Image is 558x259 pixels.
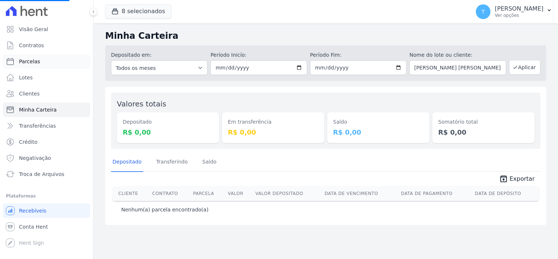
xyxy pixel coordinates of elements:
[509,60,540,75] button: Aplicar
[228,127,318,137] dd: R$ 0,00
[19,90,39,97] span: Clientes
[19,106,57,113] span: Minha Carteira
[3,151,90,165] a: Negativação
[333,118,424,126] dt: Saldo
[210,51,307,59] label: Período Inicío:
[155,153,190,172] a: Transferindo
[105,29,546,42] h2: Minha Carteira
[3,70,90,85] a: Lotes
[19,122,56,129] span: Transferências
[201,153,218,172] a: Saldo
[495,12,543,18] p: Ver opções
[3,22,90,37] a: Visão Geral
[105,4,171,18] button: 8 selecionados
[322,186,398,201] th: Data de Vencimento
[19,58,40,65] span: Parcelas
[19,154,51,162] span: Negativação
[3,119,90,133] a: Transferências
[310,51,406,59] label: Período Fim:
[252,186,321,201] th: Valor Depositado
[499,174,508,183] i: unarchive
[112,186,149,201] th: Cliente
[123,127,213,137] dd: R$ 0,00
[482,9,485,14] span: T
[3,86,90,101] a: Clientes
[493,174,540,185] a: unarchive Exportar
[438,127,529,137] dd: R$ 0,00
[3,219,90,234] a: Conta Hent
[509,174,535,183] span: Exportar
[3,38,90,53] a: Contratos
[111,153,143,172] a: Depositado
[228,118,318,126] dt: Em transferência
[117,100,166,108] label: Valores totais
[409,51,506,59] label: Nome do lote ou cliente:
[398,186,472,201] th: Data de Pagamento
[121,206,209,213] p: Nenhum(a) parcela encontrado(a)
[472,186,539,201] th: Data de Depósito
[3,54,90,69] a: Parcelas
[149,186,190,201] th: Contrato
[19,74,33,81] span: Lotes
[225,186,253,201] th: Valor
[19,223,48,230] span: Conta Hent
[19,207,46,214] span: Recebíveis
[470,1,558,22] button: T [PERSON_NAME] Ver opções
[111,52,152,58] label: Depositado em:
[6,192,87,200] div: Plataformas
[3,167,90,181] a: Troca de Arquivos
[19,26,48,33] span: Visão Geral
[19,170,64,178] span: Troca de Arquivos
[3,135,90,149] a: Crédito
[3,102,90,117] a: Minha Carteira
[190,186,225,201] th: Parcela
[495,5,543,12] p: [PERSON_NAME]
[19,42,44,49] span: Contratos
[123,118,213,126] dt: Depositado
[438,118,529,126] dt: Somatório total
[333,127,424,137] dd: R$ 0,00
[3,203,90,218] a: Recebíveis
[19,138,38,146] span: Crédito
